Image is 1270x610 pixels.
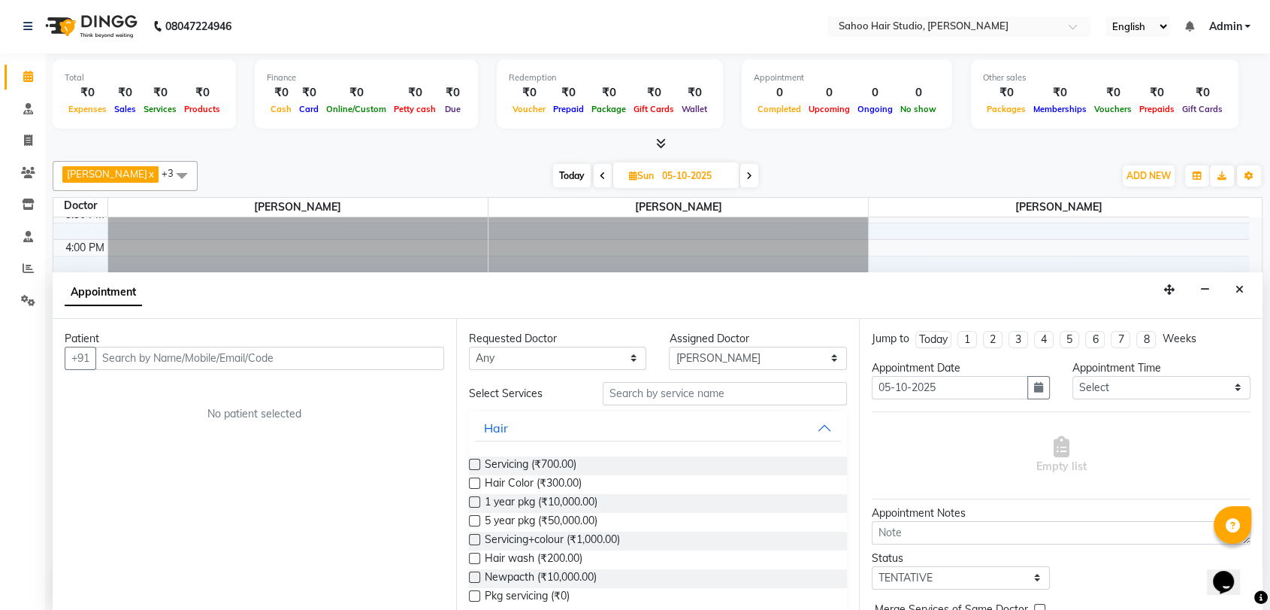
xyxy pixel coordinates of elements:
[1135,104,1178,114] span: Prepaids
[485,475,582,494] span: Hair Color (₹300.00)
[869,198,1249,217] span: [PERSON_NAME]
[588,84,630,102] div: ₹0
[872,360,1050,376] div: Appointment Date
[509,71,711,84] div: Redemption
[1008,331,1028,348] li: 3
[95,347,444,370] input: Search by Name/Mobile/Email/Code
[1090,84,1135,102] div: ₹0
[1126,170,1171,181] span: ADD NEW
[1030,104,1090,114] span: Memberships
[588,104,630,114] span: Package
[485,532,620,551] span: Servicing+colour (₹1,000.00)
[140,104,180,114] span: Services
[983,104,1030,114] span: Packages
[983,84,1030,102] div: ₹0
[65,347,96,370] button: +91
[65,84,110,102] div: ₹0
[322,84,390,102] div: ₹0
[295,84,322,102] div: ₹0
[1162,331,1196,347] div: Weeks
[1123,165,1175,187] button: ADD NEW
[805,84,854,102] div: 0
[65,331,444,347] div: Patient
[485,551,582,569] span: Hair wash (₹200.00)
[110,104,140,114] span: Sales
[509,104,549,114] span: Voucher
[62,240,107,256] div: 4:00 PM
[485,588,570,607] span: Pkg servicing (₹0)
[390,84,440,102] div: ₹0
[983,71,1226,84] div: Other sales
[630,104,678,114] span: Gift Cards
[509,84,549,102] div: ₹0
[65,104,110,114] span: Expenses
[295,104,322,114] span: Card
[101,406,408,422] div: No patient selected
[267,104,295,114] span: Cash
[1060,331,1079,348] li: 5
[669,331,847,347] div: Assigned Doctor
[488,198,868,217] span: [PERSON_NAME]
[658,165,733,187] input: 2025-10-05
[630,84,678,102] div: ₹0
[754,71,940,84] div: Appointment
[147,168,154,180] a: x
[625,170,658,181] span: Sun
[485,494,597,513] span: 1 year pkg (₹10,000.00)
[553,164,591,187] span: Today
[1207,550,1255,595] iframe: chat widget
[957,331,977,348] li: 1
[919,332,948,347] div: Today
[485,513,597,532] span: 5 year pkg (₹50,000.00)
[897,104,940,114] span: No show
[53,198,107,214] div: Doctor
[475,414,842,442] button: Hair
[1072,360,1250,376] div: Appointment Time
[678,84,711,102] div: ₹0
[1136,331,1156,348] li: 8
[1030,84,1090,102] div: ₹0
[1090,104,1135,114] span: Vouchers
[1034,331,1054,348] li: 4
[1229,278,1250,302] button: Close
[754,84,805,102] div: 0
[1135,84,1178,102] div: ₹0
[322,104,390,114] span: Online/Custom
[65,71,224,84] div: Total
[805,104,854,114] span: Upcoming
[1111,331,1130,348] li: 7
[67,168,147,180] span: [PERSON_NAME]
[140,84,180,102] div: ₹0
[897,84,940,102] div: 0
[1178,104,1226,114] span: Gift Cards
[441,104,464,114] span: Due
[180,84,224,102] div: ₹0
[390,104,440,114] span: Petty cash
[872,376,1028,399] input: yyyy-mm-dd
[1178,84,1226,102] div: ₹0
[603,382,848,405] input: Search by service name
[440,84,466,102] div: ₹0
[110,84,140,102] div: ₹0
[754,104,805,114] span: Completed
[872,505,1250,521] div: Appointment Notes
[485,457,576,475] span: Servicing (₹700.00)
[872,331,909,347] div: Jump to
[549,104,588,114] span: Prepaid
[38,5,141,47] img: logo
[484,419,508,437] div: Hair
[180,104,224,114] span: Products
[872,551,1050,566] div: Status
[162,167,185,179] span: +3
[65,279,142,306] span: Appointment
[485,569,597,588] span: Newpacth (₹10,000.00)
[983,331,1002,348] li: 2
[1036,436,1087,475] span: Empty list
[854,84,897,102] div: 0
[549,84,588,102] div: ₹0
[165,5,231,47] b: 08047224946
[267,84,295,102] div: ₹0
[854,104,897,114] span: Ongoing
[678,104,711,114] span: Wallet
[1085,331,1105,348] li: 6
